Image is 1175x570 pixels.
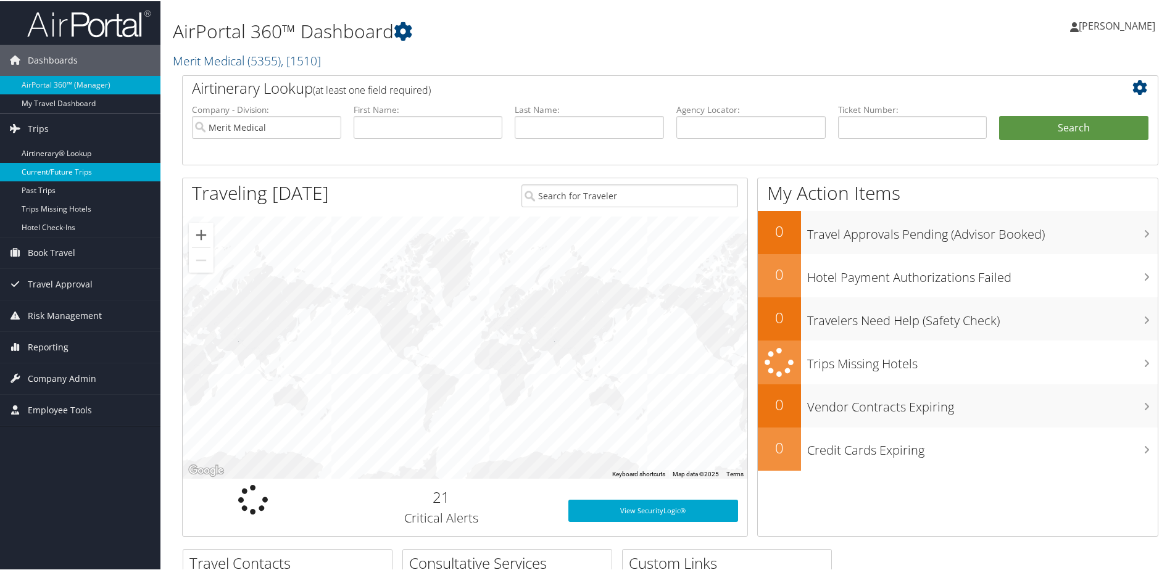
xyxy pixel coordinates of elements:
h3: Vendor Contracts Expiring [807,391,1158,415]
span: Book Travel [28,236,75,267]
span: Trips [28,112,49,143]
h2: Airtinerary Lookup [192,76,1067,97]
label: Agency Locator: [676,102,826,115]
span: Travel Approval [28,268,93,299]
h3: Credit Cards Expiring [807,434,1158,458]
a: Open this area in Google Maps (opens a new window) [186,461,226,477]
a: 0Hotel Payment Authorizations Failed [758,253,1158,296]
a: Merit Medical [173,51,321,68]
a: [PERSON_NAME] [1070,6,1168,43]
a: Trips Missing Hotels [758,339,1158,383]
h2: 0 [758,263,801,284]
span: [PERSON_NAME] [1079,18,1155,31]
a: View SecurityLogic® [568,498,738,521]
button: Zoom in [189,221,214,246]
span: (at least one field required) [313,82,431,96]
input: Search for Traveler [521,183,738,206]
span: Company Admin [28,362,96,393]
h2: 0 [758,393,801,414]
h2: 0 [758,220,801,241]
h2: 0 [758,436,801,457]
span: Risk Management [28,299,102,330]
button: Zoom out [189,247,214,271]
h3: Travel Approvals Pending (Advisor Booked) [807,218,1158,242]
span: Dashboards [28,44,78,75]
span: , [ 1510 ] [281,51,321,68]
label: Last Name: [515,102,664,115]
a: 0Credit Cards Expiring [758,426,1158,469]
span: Map data ©2025 [673,469,719,476]
label: Ticket Number: [838,102,987,115]
span: Reporting [28,331,69,361]
button: Keyboard shortcuts [612,469,665,477]
button: Search [999,115,1148,139]
img: airportal-logo.png [27,8,151,37]
a: 0Vendor Contracts Expiring [758,383,1158,426]
h3: Hotel Payment Authorizations Failed [807,262,1158,285]
a: Terms (opens in new tab) [726,469,744,476]
h3: Critical Alerts [333,508,550,526]
a: 0Travelers Need Help (Safety Check) [758,296,1158,339]
h3: Travelers Need Help (Safety Check) [807,305,1158,328]
h2: 21 [333,485,550,506]
label: First Name: [354,102,503,115]
label: Company - Division: [192,102,341,115]
img: Google [186,461,226,477]
h1: My Action Items [758,179,1158,205]
span: ( 5355 ) [247,51,281,68]
span: Employee Tools [28,394,92,424]
a: 0Travel Approvals Pending (Advisor Booked) [758,210,1158,253]
h1: AirPortal 360™ Dashboard [173,17,836,43]
h2: 0 [758,306,801,327]
h1: Traveling [DATE] [192,179,329,205]
h3: Trips Missing Hotels [807,348,1158,371]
